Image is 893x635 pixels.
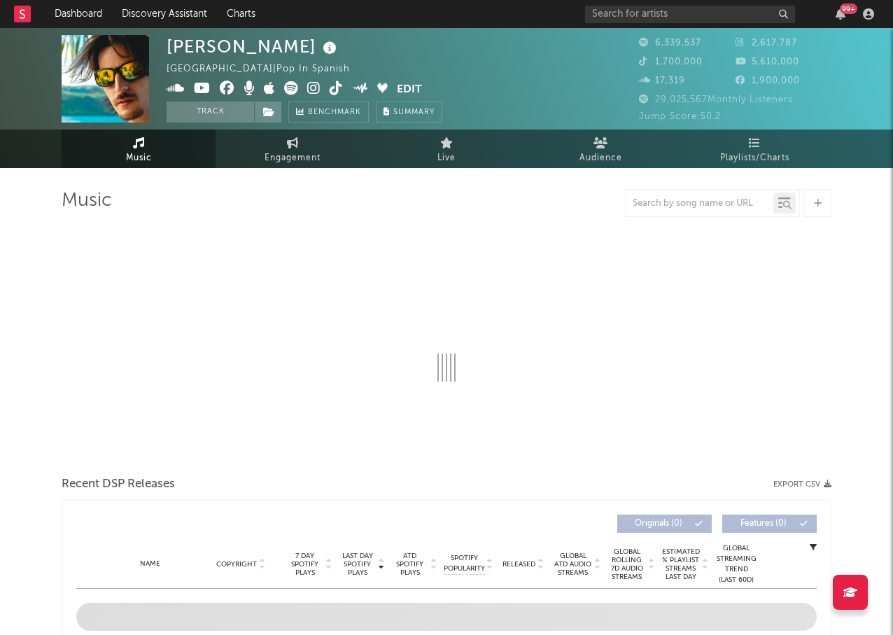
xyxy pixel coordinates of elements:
[639,95,793,104] span: 29,025,567 Monthly Listeners
[444,553,485,574] span: Spotify Popularity
[579,150,622,167] span: Audience
[639,76,685,85] span: 17,319
[661,547,700,581] span: Estimated % Playlist Streams Last Day
[167,35,340,58] div: [PERSON_NAME]
[736,57,799,67] span: 5,610,000
[167,102,254,123] button: Track
[626,198,773,209] input: Search by song name or URL
[393,109,435,116] span: Summary
[104,559,196,569] div: Name
[288,102,369,123] a: Benchmark
[736,39,797,48] span: 2,617,787
[286,552,323,577] span: 7 Day Spotify Plays
[391,552,428,577] span: ATD Spotify Plays
[370,130,523,168] a: Live
[126,150,152,167] span: Music
[502,560,535,568] span: Released
[773,480,831,489] button: Export CSV
[62,476,175,493] span: Recent DSP Releases
[720,150,789,167] span: Playlists/Charts
[607,547,646,581] span: Global Rolling 7D Audio Streams
[62,130,216,168] a: Music
[167,61,366,78] div: [GEOGRAPHIC_DATA] | Pop in Spanish
[339,552,376,577] span: Last Day Spotify Plays
[523,130,677,168] a: Audience
[437,150,456,167] span: Live
[836,8,845,20] button: 99+
[722,515,817,533] button: Features(0)
[617,515,712,533] button: Originals(0)
[308,104,361,121] span: Benchmark
[639,112,721,121] span: Jump Score: 50.2
[626,519,691,528] span: Originals ( 0 )
[376,102,442,123] button: Summary
[585,6,795,23] input: Search for artists
[840,4,857,14] div: 99 +
[715,543,757,585] div: Global Streaming Trend (Last 60D)
[736,76,800,85] span: 1,900,000
[216,130,370,168] a: Engagement
[265,150,321,167] span: Engagement
[216,560,257,568] span: Copyright
[639,39,701,48] span: 6,339,537
[731,519,796,528] span: Features ( 0 )
[397,81,422,99] button: Edit
[554,552,592,577] span: Global ATD Audio Streams
[677,130,831,168] a: Playlists/Charts
[639,57,703,67] span: 1,700,000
